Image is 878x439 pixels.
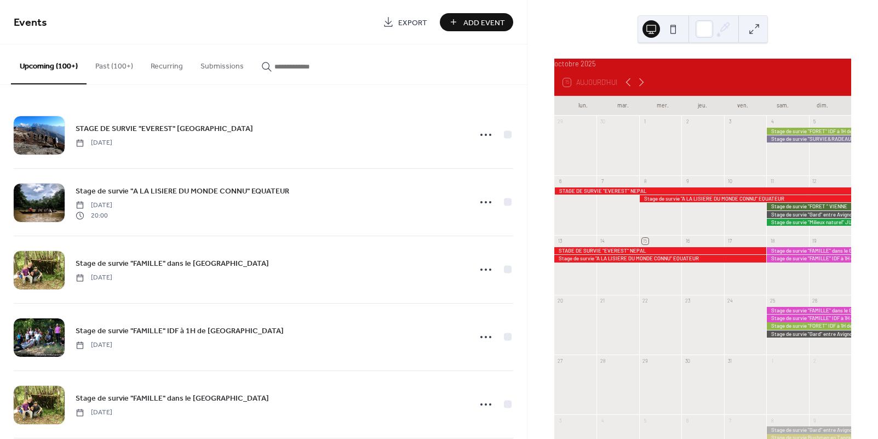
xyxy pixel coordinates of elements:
[766,203,851,210] div: Stage de survie "FORET " VIENNE
[766,322,851,329] div: Stage de survie "FORET" IDF à 1H de PARIS dans les Yvelines
[642,417,649,424] div: 5
[766,307,851,314] div: Stage de survie "FAMILLE" dans le GARD
[684,357,691,364] div: 30
[599,417,606,424] div: 4
[557,298,564,304] div: 20
[726,417,733,424] div: 7
[76,273,112,283] span: [DATE]
[14,12,47,33] span: Events
[766,330,851,338] div: Stage de survie "Gard" entre Avignon, Nîmes et les Cévennes
[440,13,513,31] button: Add Event
[76,138,112,148] span: [DATE]
[554,255,766,262] div: Stage de survie "A LA LISIERE DU MONDE CONNU" EQUATEUR
[557,417,564,424] div: 3
[769,357,776,364] div: 1
[76,257,269,270] a: Stage de survie "FAMILLE" dans le [GEOGRAPHIC_DATA]
[11,44,87,84] button: Upcoming (100+)
[811,118,818,125] div: 5
[87,44,142,83] button: Past (100+)
[76,393,269,404] span: Stage de survie "FAMILLE" dans le [GEOGRAPHIC_DATA]
[76,340,112,350] span: [DATE]
[76,201,112,210] span: [DATE]
[642,238,649,244] div: 15
[726,238,733,244] div: 17
[557,238,564,244] div: 13
[726,357,733,364] div: 31
[766,315,851,322] div: Stage de survie "FAMILLE" IDF à 1H de PARIS
[811,298,818,304] div: 26
[762,96,802,116] div: sam.
[76,326,284,337] span: Stage de survie "FAMILLE" IDF à 1H de [GEOGRAPHIC_DATA]
[811,238,818,244] div: 19
[722,96,762,116] div: ven.
[192,44,253,83] button: Submissions
[375,13,435,31] a: Export
[766,211,851,218] div: Stage de survie "Gard" entre Avignon, Nîmes et les Cévennes
[766,255,851,262] div: Stage de survie "FAMILLE" IDF à 1H de PARIS
[639,195,851,202] div: Stage de survie "A LA LISIERE DU MONDE CONNU" EQUATEUR
[769,178,776,185] div: 11
[557,178,564,185] div: 6
[769,417,776,424] div: 8
[766,135,851,142] div: Stage de survie "SURVIE&RADEAU" NIORT
[599,298,606,304] div: 21
[599,238,606,244] div: 14
[811,417,818,424] div: 9
[643,96,683,116] div: mer.
[603,96,643,116] div: mar.
[142,44,192,83] button: Recurring
[554,187,851,195] div: STAGE DE SURVIE "EVEREST" NEPAL
[76,392,269,404] a: Stage de survie "FAMILLE" dans le [GEOGRAPHIC_DATA]
[642,178,649,185] div: 8
[76,123,253,135] span: STAGE DE SURVIE "EVEREST" [GEOGRAPHIC_DATA]
[599,178,606,185] div: 7
[684,298,691,304] div: 23
[76,258,269,270] span: Stage de survie "FAMILLE" dans le [GEOGRAPHIC_DATA]
[76,408,112,418] span: [DATE]
[726,118,733,125] div: 3
[769,238,776,244] div: 18
[684,118,691,125] div: 2
[726,178,733,185] div: 10
[769,118,776,125] div: 4
[76,210,112,220] span: 20:00
[463,17,505,28] span: Add Event
[811,357,818,364] div: 2
[811,178,818,185] div: 12
[766,247,851,254] div: Stage de survie "FAMILLE" dans le GARD
[684,238,691,244] div: 16
[76,186,289,197] span: Stage de survie "A LA LISIERE DU MONDE CONNU" EQUATEUR
[398,17,427,28] span: Export
[76,122,253,135] a: STAGE DE SURVIE "EVEREST" [GEOGRAPHIC_DATA]
[76,324,284,337] a: Stage de survie "FAMILLE" IDF à 1H de [GEOGRAPHIC_DATA]
[802,96,842,116] div: dim.
[76,185,289,197] a: Stage de survie "A LA LISIERE DU MONDE CONNU" EQUATEUR
[726,298,733,304] div: 24
[554,59,851,69] div: octobre 2025
[642,298,649,304] div: 22
[642,118,649,125] div: 1
[642,357,649,364] div: 29
[766,128,851,135] div: Stage de survie "FORET" IDF à 1H de PARIS dans les Yvelines
[766,426,851,434] div: Stage de survie "Gard" entre Avignon, Nîmes et les Cévennes
[599,118,606,125] div: 30
[557,357,564,364] div: 27
[766,219,851,226] div: Stage de survie "Milieux naturel" JURA
[554,247,766,254] div: STAGE DE SURVIE "EVEREST" NEPAL
[563,96,603,116] div: lun.
[769,298,776,304] div: 25
[684,417,691,424] div: 6
[682,96,722,116] div: jeu.
[599,357,606,364] div: 28
[557,118,564,125] div: 29
[684,178,691,185] div: 9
